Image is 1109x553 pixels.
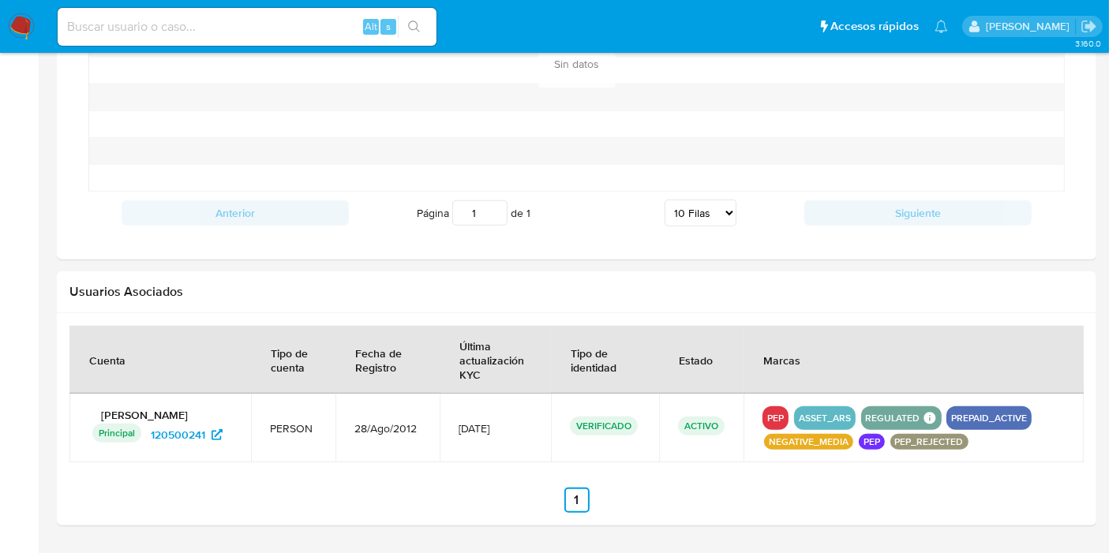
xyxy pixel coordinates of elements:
span: Alt [365,19,377,34]
h2: Usuarios Asociados [69,284,1084,300]
span: s [386,19,391,34]
input: Buscar usuario o caso... [58,17,436,37]
a: Salir [1081,18,1097,35]
a: Notificaciones [935,20,948,33]
span: Accesos rápidos [830,18,919,35]
p: belen.palamara@mercadolibre.com [986,19,1075,34]
button: search-icon [398,16,430,38]
span: 3.160.0 [1075,37,1101,50]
